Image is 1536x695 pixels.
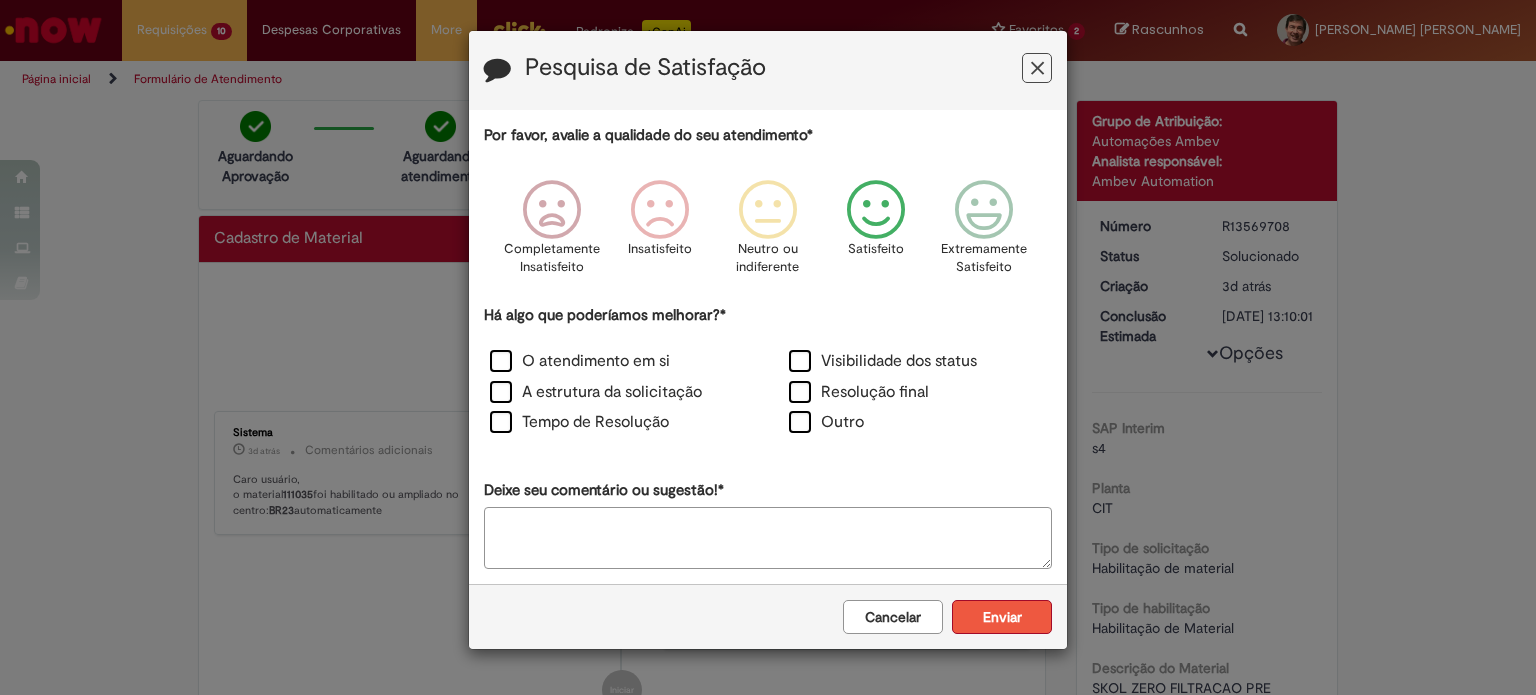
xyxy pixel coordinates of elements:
div: Satisfeito [825,165,927,302]
label: Visibilidade dos status [789,350,977,373]
div: Completamente Insatisfeito [500,165,602,302]
label: Tempo de Resolução [490,411,669,434]
label: Outro [789,411,864,434]
button: Cancelar [843,600,943,634]
p: Neutro ou indiferente [732,240,804,277]
p: Satisfeito [848,240,904,259]
label: O atendimento em si [490,350,670,373]
p: Extremamente Satisfeito [941,240,1027,277]
p: Insatisfeito [628,240,692,259]
label: A estrutura da solicitação [490,381,702,404]
div: Há algo que poderíamos melhorar?* [484,305,1052,440]
div: Insatisfeito [609,165,711,302]
div: Neutro ou indiferente [717,165,819,302]
label: Pesquisa de Satisfação [525,55,766,81]
label: Por favor, avalie a qualidade do seu atendimento* [484,125,813,146]
label: Resolução final [789,381,929,404]
div: Extremamente Satisfeito [933,165,1035,302]
p: Completamente Insatisfeito [504,240,600,277]
label: Deixe seu comentário ou sugestão!* [484,480,724,501]
button: Enviar [952,600,1052,634]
